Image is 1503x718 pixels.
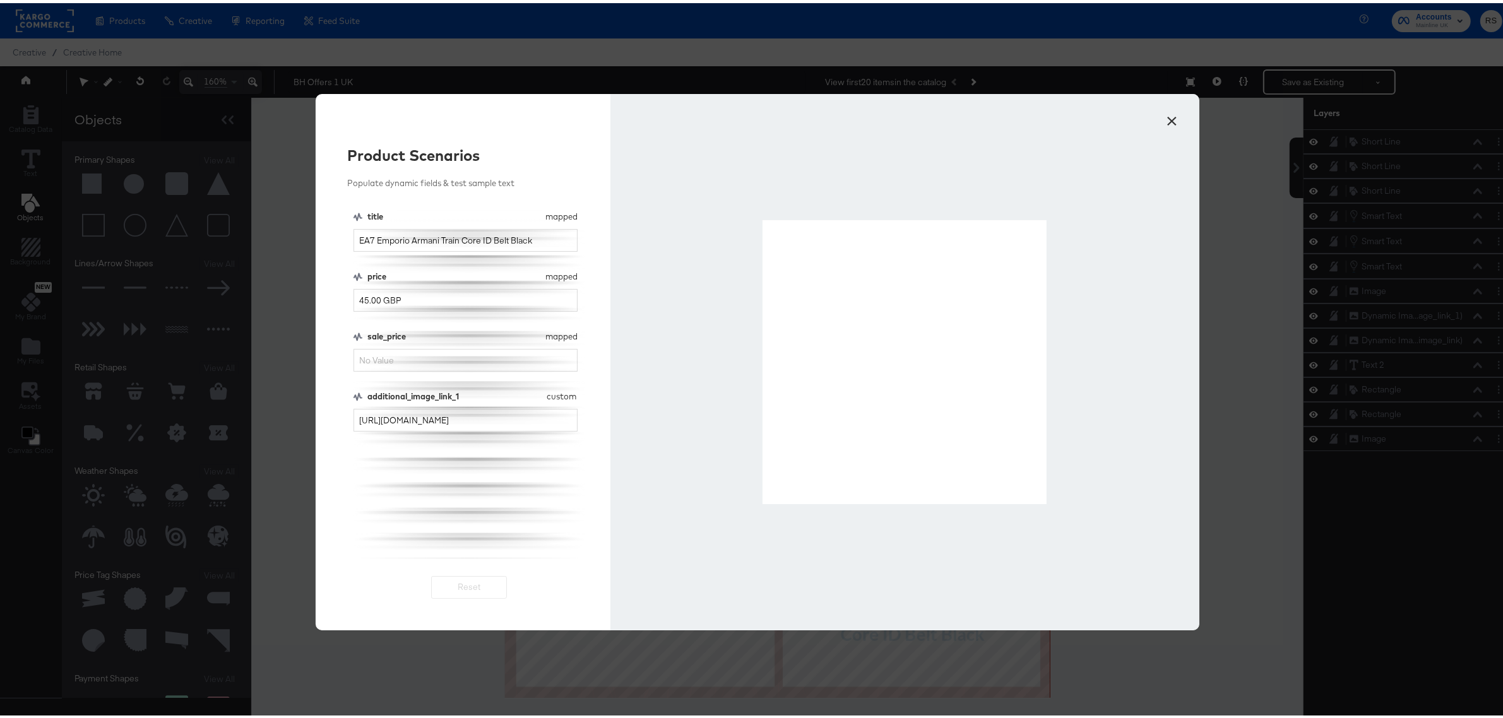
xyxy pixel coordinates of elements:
[547,387,576,399] div: custom
[367,268,541,280] div: price
[545,268,578,280] div: mapped
[353,286,578,309] input: No Value
[545,208,578,220] div: mapped
[347,141,591,163] div: Product Scenarios
[347,174,591,186] div: Populate dynamic fields & test sample text
[367,208,541,220] div: title
[545,327,578,339] div: mapped
[353,346,578,369] input: No Value
[1161,103,1184,126] button: ×
[367,327,541,339] div: sale_price
[367,387,541,399] div: additional_image_link_1
[353,226,578,249] input: No Value
[353,406,578,429] input: No Value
